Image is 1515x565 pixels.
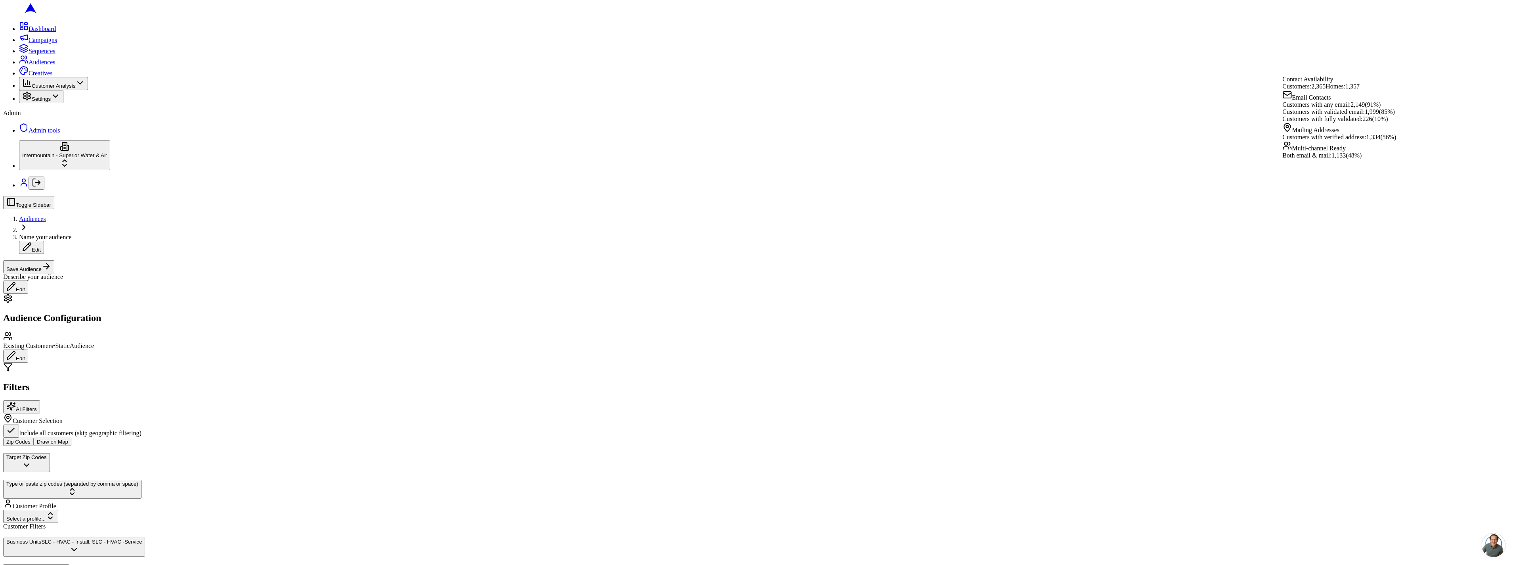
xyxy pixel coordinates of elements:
[6,481,138,487] span: Type or paste zip codes (separated by comma or space)
[1363,115,1388,122] span: 226 ( 10 %)
[29,59,55,65] span: Audiences
[32,247,41,253] span: Edit
[3,523,1512,530] div: Customer Filters
[19,127,60,134] a: Admin tools
[19,140,110,170] button: Intermountain - Superior Water & Air
[1283,152,1332,159] span: Both email & mail:
[1351,101,1381,108] span: 2,149 ( 91 %)
[1326,83,1360,90] span: Homes: 1,357
[22,152,107,158] span: Intermountain - Superior Water & Air
[32,83,75,89] span: Customer Analysis
[1283,108,1365,115] span: Customers with validated email:
[19,77,88,90] button: Customer Analysis
[3,350,28,363] button: Edit
[16,286,25,292] span: Edit
[32,96,51,102] span: Settings
[1283,115,1363,122] span: Customers with fully validated:
[55,342,94,349] span: Static Audience
[16,406,37,412] span: AI Filters
[1292,145,1346,152] span: Multi-channel Ready
[19,90,63,103] button: Settings
[3,196,54,209] button: Toggle Sidebar
[3,382,1512,392] h2: Filters
[29,25,56,32] span: Dashboard
[16,202,51,208] span: Toggle Sidebar
[6,516,46,522] span: Select a profile...
[1292,127,1340,133] span: Mailing Addresses
[1283,83,1326,90] span: Customers: 2,365
[3,342,53,349] span: Existing Customers
[1292,94,1331,101] span: Email Contacts
[29,48,55,54] span: Sequences
[19,37,57,43] a: Campaigns
[19,215,46,222] a: Audiences
[3,260,54,273] button: Save Audience
[34,438,71,446] button: Draw on Map
[3,400,40,413] button: AI Filters
[3,215,1512,254] nav: breadcrumb
[3,538,145,557] button: Business UnitsSLC - HVAC - Install, SLC - HVAC -Service
[1365,108,1395,115] span: 1,999 ( 85 %)
[19,48,55,54] a: Sequences
[1283,101,1351,108] span: Customers with any email:
[1283,134,1366,140] span: Customers with verified address:
[3,499,1512,510] div: Customer Profile
[6,454,47,460] span: Target Zip Codes
[19,59,55,65] a: Audiences
[19,234,71,240] span: Name your audience
[1332,152,1362,159] span: 1,133 ( 48 %)
[29,177,44,190] button: Log out
[3,453,50,472] button: Target Zip Codes
[19,241,44,254] button: Edit
[6,539,41,545] span: Business Units
[19,25,56,32] a: Dashboard
[3,273,63,280] span: Describe your audience
[3,110,1512,117] div: Admin
[3,480,1512,499] div: Target Zip Codes
[1366,134,1396,140] span: 1,334 ( 56 %)
[3,438,34,446] button: Zip Codes
[1482,533,1505,557] a: Open chat
[29,37,57,43] span: Campaigns
[3,413,1512,425] div: Customer Selection
[3,281,28,294] button: Edit
[29,70,52,77] span: Creatives
[19,430,142,436] label: Include all customers (skip geographic filtering)
[41,539,142,545] span: SLC - HVAC - Install, SLC - HVAC -Service
[53,342,55,349] span: •
[3,313,1512,323] h2: Audience Configuration
[1283,76,1333,83] span: Contact Availability
[29,127,60,134] span: Admin tools
[19,70,52,77] a: Creatives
